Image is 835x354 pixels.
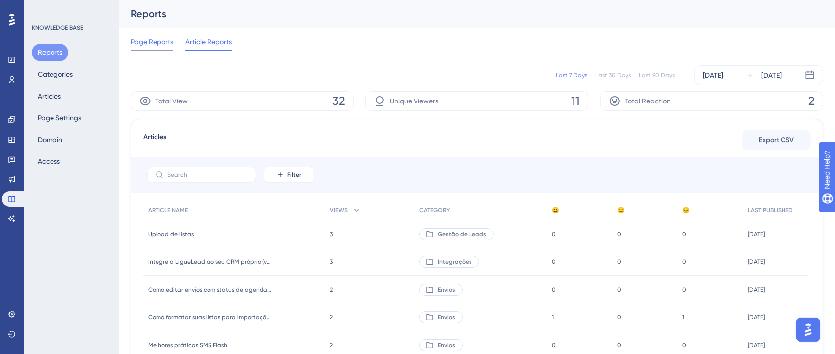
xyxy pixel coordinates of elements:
[438,341,455,349] span: Envios
[330,313,333,321] span: 2
[556,71,587,79] div: Last 7 Days
[332,93,345,109] span: 32
[32,44,68,61] button: Reports
[32,109,87,127] button: Page Settings
[748,342,765,349] time: [DATE]
[419,206,450,214] span: CATEGORY
[287,171,301,179] span: Filter
[742,130,811,150] button: Export CSV
[148,258,272,266] span: Integre a LigueLead ao seu CRM próprio (via Webhook)
[682,230,686,238] span: 0
[552,286,556,294] span: 0
[793,315,823,345] iframe: UserGuiding AI Assistant Launcher
[808,93,815,109] span: 2
[748,258,765,265] time: [DATE]
[438,286,455,294] span: Envios
[185,36,232,48] span: Article Reports
[264,167,313,183] button: Filter
[682,206,690,214] span: 😔
[552,313,554,321] span: 1
[617,206,625,214] span: 😐
[571,93,580,109] span: 11
[617,286,621,294] span: 0
[438,230,486,238] span: Gestão de Leads
[759,134,794,146] span: Export CSV
[703,69,723,81] div: [DATE]
[148,286,272,294] span: Como editar envios com status de agendado
[617,230,621,238] span: 0
[148,230,194,238] span: Upload de listas
[148,341,227,349] span: Melhores práticas SMS Flash
[682,341,686,349] span: 0
[438,313,455,321] span: Envios
[639,71,675,79] div: Last 90 Days
[748,231,765,238] time: [DATE]
[32,87,67,105] button: Articles
[682,313,684,321] span: 1
[617,258,621,266] span: 0
[32,131,68,149] button: Domain
[390,95,438,107] span: Unique Viewers
[617,313,621,321] span: 0
[552,230,556,238] span: 0
[32,24,83,32] div: KNOWLEDGE BASE
[131,36,173,48] span: Page Reports
[625,95,671,107] span: Total Reaction
[155,95,188,107] span: Total View
[761,69,782,81] div: [DATE]
[167,171,248,178] input: Search
[748,206,793,214] span: LAST PUBLISHED
[748,314,765,321] time: [DATE]
[32,65,79,83] button: Categories
[330,258,333,266] span: 3
[131,7,798,21] div: Reports
[595,71,631,79] div: Last 30 Days
[682,286,686,294] span: 0
[748,286,765,293] time: [DATE]
[143,131,166,149] span: Articles
[330,286,333,294] span: 2
[148,313,272,321] span: Como formatar suas listas para importação de contatos
[552,341,556,349] span: 0
[617,341,621,349] span: 0
[552,258,556,266] span: 0
[552,206,559,214] span: 😀
[682,258,686,266] span: 0
[23,2,62,14] span: Need Help?
[32,152,66,170] button: Access
[438,258,472,266] span: Integrações
[330,230,333,238] span: 3
[148,206,188,214] span: ARTICLE NAME
[330,341,333,349] span: 2
[330,206,348,214] span: VIEWS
